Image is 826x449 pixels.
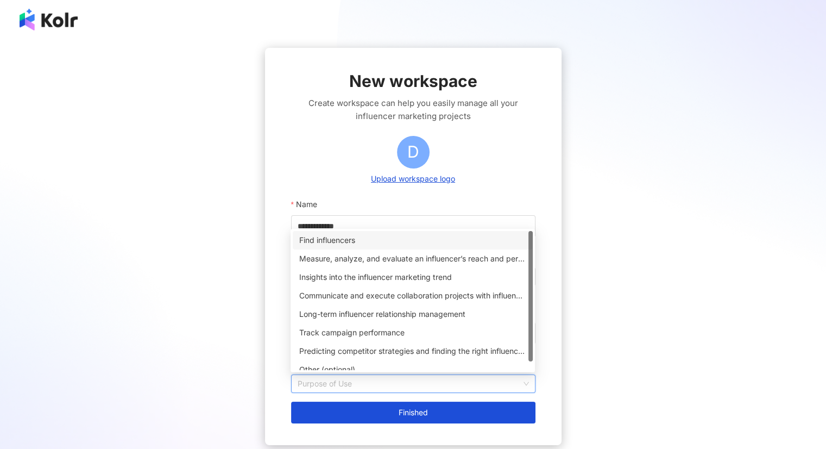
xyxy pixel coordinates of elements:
[299,364,526,376] div: Other (optional)
[299,290,526,302] div: Communicate and execute collaboration projects with influencers
[293,342,533,360] div: Predicting competitor strategies and finding the right influencers
[291,402,535,423] button: Finished
[299,271,526,283] div: Insights into the influencer marketing trend
[293,323,533,342] div: Track campaign performance
[293,231,533,250] div: Find influencers
[291,97,535,123] span: Create workspace can help you easily manage all your influencer marketing projects
[399,408,428,417] span: Finished
[349,70,477,92] span: New workspace
[299,345,526,357] div: Predicting competitor strategies and finding the right influencers
[299,327,526,339] div: Track campaign performance
[299,308,526,320] div: Long-term influencer relationship management
[293,305,533,323] div: Long-term influencer relationship management
[293,268,533,286] div: Insights into the influencer marketing trend
[20,9,78,30] img: logo
[299,234,526,246] div: Find influencers
[407,139,419,165] span: D
[293,360,533,379] div: Other (optional)
[368,173,458,185] button: Upload workspace logo
[293,286,533,305] div: Communicate and execute collaboration projects with influencers
[299,253,526,265] div: Measure, analyze, and evaluate an influencer’s reach and performance on social media
[291,194,325,215] label: Name
[293,250,533,268] div: Measure, analyze, and evaluate an influencer’s reach and performance on social media
[291,215,535,237] input: Name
